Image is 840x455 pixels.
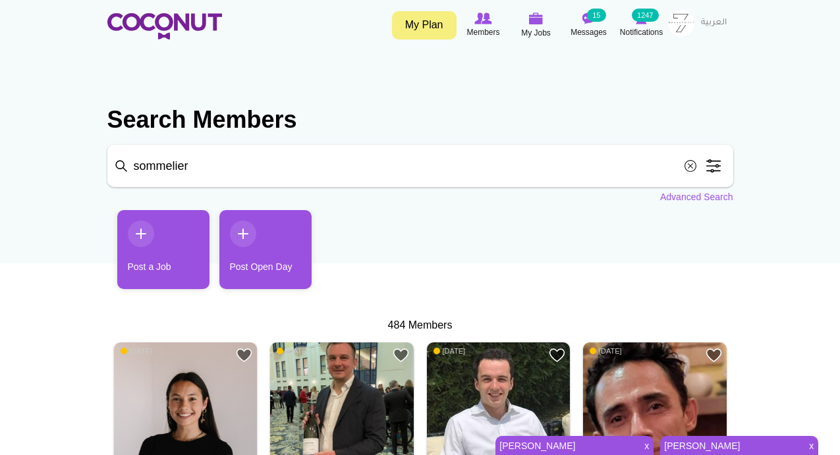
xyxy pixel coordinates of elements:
a: Post a Job [117,210,210,289]
img: My Jobs [529,13,544,24]
span: Members [466,26,499,39]
a: Advanced Search [660,190,733,203]
small: 15 [587,9,605,22]
span: My Jobs [521,26,551,40]
a: My Jobs My Jobs [510,10,563,41]
img: Browse Members [474,13,491,24]
a: [PERSON_NAME] [495,437,636,455]
span: [DATE] [121,346,153,356]
li: 2 / 2 [210,210,302,299]
li: 1 / 2 [107,210,200,299]
span: [DATE] [434,346,466,356]
h2: Search Members [107,104,733,136]
a: Add to Favourites [236,347,252,363]
img: Home [107,13,222,40]
a: My Plan [392,11,457,40]
a: Add to Favourites [549,347,565,363]
a: Add to Favourites [706,347,722,363]
span: [DATE] [277,346,309,356]
div: 484 Members [107,318,733,333]
a: [PERSON_NAME] [660,437,801,455]
a: Add to Favourites [393,347,409,363]
a: العربية [694,10,733,36]
span: Notifications [620,26,663,39]
img: Messages [582,13,596,24]
small: 1247 [632,9,658,22]
a: Post Open Day [219,210,312,289]
span: x [804,437,818,455]
a: Messages Messages 15 [563,10,615,40]
span: [DATE] [590,346,622,356]
span: x [640,437,654,455]
a: Browse Members Members [457,10,510,40]
input: Search members by role or city [107,145,733,187]
a: Notifications Notifications 1247 [615,10,668,40]
span: Messages [571,26,607,39]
